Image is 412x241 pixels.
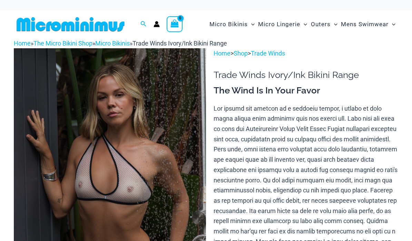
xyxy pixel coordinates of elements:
[248,16,255,33] span: Menu Toggle
[251,50,285,57] a: Trade Winds
[140,20,147,29] a: Search icon link
[339,14,397,35] a: Mens SwimwearMenu ToggleMenu Toggle
[154,21,160,27] a: Account icon link
[208,14,256,35] a: Micro BikinisMenu ToggleMenu Toggle
[214,70,398,80] h1: Trade Winds Ivory/Ink Bikini Range
[95,40,130,47] a: Micro Bikinis
[341,16,389,33] span: Mens Swimwear
[311,16,331,33] span: Outers
[214,85,398,97] h3: The Wind Is In Your Favor
[234,50,248,57] a: Shop
[209,16,248,33] span: Micro Bikinis
[214,50,230,57] a: Home
[300,16,307,33] span: Menu Toggle
[258,16,300,33] span: Micro Lingerie
[14,40,227,47] span: » » »
[214,48,398,59] p: > >
[389,16,395,33] span: Menu Toggle
[33,40,92,47] a: The Micro Bikini Shop
[331,16,337,33] span: Menu Toggle
[14,40,31,47] a: Home
[256,14,309,35] a: Micro LingerieMenu ToggleMenu Toggle
[167,16,183,32] a: View Shopping Cart, empty
[207,13,398,36] nav: Site Navigation
[133,40,227,47] span: Trade Winds Ivory/Ink Bikini Range
[309,14,339,35] a: OutersMenu ToggleMenu Toggle
[14,17,127,32] img: MM SHOP LOGO FLAT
